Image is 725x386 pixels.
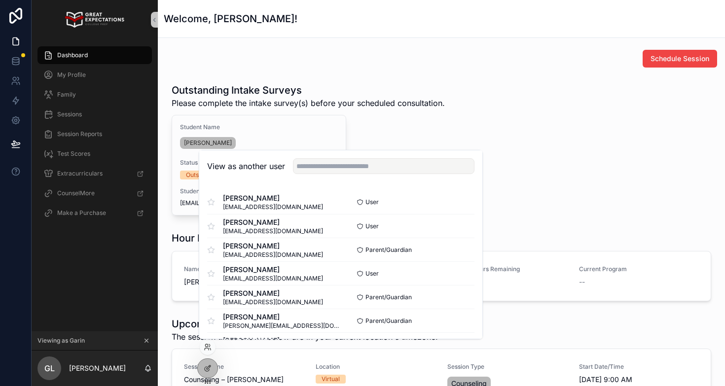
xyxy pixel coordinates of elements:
span: [PERSON_NAME] [223,288,323,298]
a: Dashboard [37,46,152,64]
span: Sessions [57,110,82,118]
a: Make a Purchase [37,204,152,222]
span: [PERSON_NAME] [223,241,323,251]
span: [PERSON_NAME] [223,265,323,275]
span: Extracurriculars [57,170,103,177]
span: GL [44,362,55,374]
a: Family [37,86,152,104]
img: App logo [65,12,124,28]
span: CounselMore [57,189,95,197]
span: Parent/Guardian [365,246,412,254]
span: User [365,270,379,278]
span: -- [579,277,585,287]
span: Please complete the intake survey(s) before your scheduled consultation. [172,97,445,109]
span: Parent/Guardian [365,293,412,301]
a: Session Reports [37,125,152,143]
a: Extracurriculars [37,165,152,182]
a: Test Scores [37,145,152,163]
a: CounselMore [37,184,152,202]
h1: Welcome, [PERSON_NAME]! [164,12,297,26]
span: [PERSON_NAME] [223,312,341,322]
h2: View as another user [207,160,285,172]
span: [EMAIL_ADDRESS][DOMAIN_NAME] [223,275,323,282]
span: Make a Purchase [57,209,106,217]
span: [PERSON_NAME][EMAIL_ADDRESS][DOMAIN_NAME] [223,322,341,330]
span: [EMAIL_ADDRESS][DOMAIN_NAME] [223,203,323,211]
span: [PERSON_NAME] [223,336,323,346]
span: Session Type [447,363,567,371]
span: User [365,222,379,230]
span: Viewing as Garin [37,337,85,345]
span: [EMAIL_ADDRESS][DOMAIN_NAME] [223,298,323,306]
h1: Upcoming Sessions [172,317,438,331]
span: Founder Hours Remaining [447,265,567,273]
span: [DATE] 9:00 AM [579,375,699,385]
span: [EMAIL_ADDRESS][DOMAIN_NAME] [223,251,323,259]
span: [EMAIL_ADDRESS][DOMAIN_NAME] [180,199,338,207]
h1: Outstanding Intake Surveys [172,83,445,97]
span: Status [180,159,338,167]
div: Outstanding [186,171,219,179]
span: 0.00 [447,277,567,287]
span: [PERSON_NAME] [184,277,304,287]
span: Parent/Guardian [365,317,412,325]
span: Name [184,265,304,273]
a: [PERSON_NAME] [180,137,236,149]
button: Schedule Session [643,50,717,68]
p: [PERSON_NAME] [69,363,126,373]
span: Location [316,363,435,371]
span: My Profile [57,71,86,79]
span: [EMAIL_ADDRESS][DOMAIN_NAME] [223,227,323,235]
span: Session Name [184,363,304,371]
span: Family [57,91,76,99]
span: Test Scores [57,150,90,158]
span: Student Email [180,187,338,195]
a: My Profile [37,66,152,84]
span: [PERSON_NAME] [223,217,323,227]
span: The session times shown below are in your current location's timezone. [172,331,438,343]
span: Schedule Session [651,54,709,64]
span: [PERSON_NAME] [223,193,323,203]
span: [PERSON_NAME] [184,139,232,147]
span: Student Name [180,123,338,131]
div: scrollable content [32,39,158,235]
span: User [365,198,379,206]
h1: Hour Balance [172,231,235,245]
div: Virtual [322,375,340,384]
span: Current Program [579,265,699,273]
a: Sessions [37,105,152,123]
span: Dashboard [57,51,88,59]
span: Start Date/Time [579,363,699,371]
span: Session Reports [57,130,102,138]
